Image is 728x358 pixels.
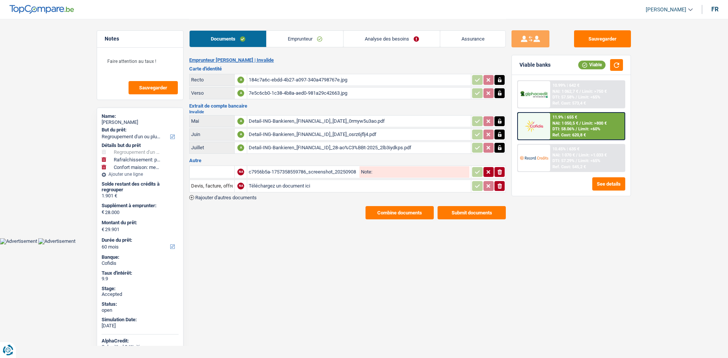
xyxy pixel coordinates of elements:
div: Recto [191,77,233,83]
div: 184c7a6c-ebdd-4b27-a097-340a4798767e.jpg [249,74,469,86]
div: A [237,144,244,151]
a: Documents [190,31,266,47]
a: [PERSON_NAME] [640,3,693,16]
button: Sauvegarder [129,81,178,94]
div: Ajouter une ligne [102,172,179,177]
span: NAI: 1 070 € [552,153,575,158]
div: [PERSON_NAME] [102,119,179,125]
span: NAI: 1 050,5 € [552,121,578,126]
span: € [102,209,104,215]
img: Cofidis [520,119,548,133]
span: / [576,95,577,100]
img: Record Credits [520,151,548,165]
a: Assurance [440,31,505,47]
h3: Carte d'identité [189,66,506,71]
span: € [102,227,104,233]
span: / [576,158,577,163]
h2: Emprunteur [PERSON_NAME] | Invalide [189,57,506,63]
div: Stage: [102,286,179,292]
span: / [576,127,577,131]
div: Ref. Cost: 620,8 € [552,133,586,138]
span: DTI: 58.06% [552,127,574,131]
div: 7e5c6cb0-1c38-4b8a-aed0-981a29c42663.jpg [249,88,469,99]
span: / [579,121,581,126]
button: See details [592,177,625,191]
div: fr [711,6,719,13]
img: TopCompare Logo [9,5,74,14]
div: Solde restant des crédits à regrouper [102,181,179,193]
label: Supplément à emprunter: [102,203,177,209]
img: Advertisement [38,238,75,244]
label: Montant du prêt: [102,220,177,226]
h2: Invalide [189,110,506,114]
div: [DATE] [102,323,179,329]
div: Détails but du prêt [102,142,179,149]
span: / [576,153,577,158]
div: 9.9 [102,276,179,282]
div: 11.9% | 655 € [552,115,577,120]
div: c7956b5a-1757358559786_screenshot_20250908_210849_pdf-reader-hi-read.jpg [249,166,358,178]
span: NAI: 1 062,7 € [552,89,578,94]
div: NA [237,183,244,189]
h3: Autre [189,158,506,163]
label: Note: [359,169,372,174]
div: A [237,131,244,138]
span: DTI: 57.29% [552,158,574,163]
span: [PERSON_NAME] [646,6,686,13]
label: Durée du prêt: [102,237,177,243]
h3: Extrait de compte bancaire [189,103,506,108]
div: A [237,90,244,97]
div: NA [237,169,244,175]
div: Ref. Cost: 573,4 € [552,101,586,106]
div: 10.99% | 642 € [552,83,579,88]
div: open [102,307,179,313]
div: AlphaCredit: [102,338,179,344]
div: Status: [102,301,179,307]
span: Rajouter d'autres documents [195,195,257,200]
div: Juillet [191,145,233,150]
div: Accepted [102,291,179,297]
a: Emprunteur [267,31,343,47]
span: Limit: >800 € [582,121,607,126]
div: Verso [191,90,233,96]
div: Detail-ING-Bankieren_[FINANCIAL_ID]_[DATE]_osrz6jflj4.pdf [249,129,469,140]
a: Analyse des besoins [344,31,440,47]
div: Name: [102,113,179,119]
button: Combine documents [366,206,434,219]
span: Limit: >750 € [582,89,607,94]
label: But du prêt: [102,127,177,133]
span: Limit: <65% [578,95,600,100]
div: Detail-ING-Bankieren_[FINANCIAL_ID]_[DATE]_0rmyw5u3ao.pdf [249,116,469,127]
div: 1.901 € [102,193,179,199]
div: Viable [578,61,606,69]
button: Rajouter d'autres documents [189,195,257,200]
button: Sauvegarder [574,30,631,47]
div: Ref. Cost: 545,2 € [552,164,586,169]
span: Limit: >1.033 € [579,153,607,158]
div: Cofidis [102,260,179,266]
div: 10.45% | 635 € [552,147,579,152]
span: DTI: 57.58% [552,95,574,100]
div: Viable banks [519,62,551,68]
div: Detail-ING-Bankieren_[FINANCIAL_ID]_28-ao%C3%BBt-2025_2lb3iydkps.pdf [249,142,469,153]
span: / [579,89,581,94]
button: Submit documents [438,206,506,219]
div: Banque: [102,254,179,260]
h5: Notes [105,36,176,42]
div: Simulation Date: [102,317,179,323]
div: A [237,77,244,83]
div: Taux d'intérêt: [102,270,179,276]
span: Limit: <60% [578,127,600,131]
img: AlphaCredit [520,90,548,99]
div: A [237,118,244,125]
span: Limit: <65% [578,158,600,163]
div: Mai [191,118,233,124]
div: Submitted & Waiting [102,344,179,350]
span: Sauvegarder [139,85,167,90]
div: Juin [191,131,233,137]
